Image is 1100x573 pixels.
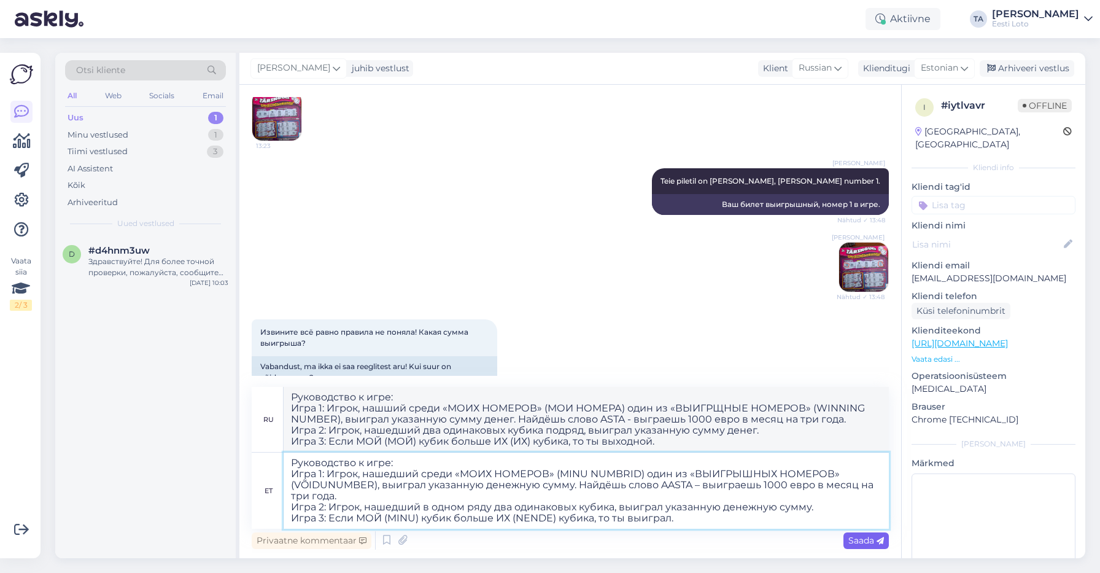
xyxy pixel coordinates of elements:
[848,535,884,546] span: Saada
[912,259,1075,272] p: Kliendi email
[912,370,1075,383] p: Operatsioonisüsteem
[912,303,1010,319] div: Küsi telefoninumbrit
[207,146,223,158] div: 3
[76,64,125,77] span: Otsi kliente
[68,146,128,158] div: Tiimi vestlused
[923,103,926,112] span: i
[912,238,1061,251] input: Lisa nimi
[10,300,32,311] div: 2 / 3
[837,216,885,225] span: Nähtud ✓ 13:48
[10,63,33,86] img: Askly Logo
[68,112,83,124] div: Uus
[256,141,302,150] span: 13:23
[263,409,274,430] div: ru
[912,272,1075,285] p: [EMAIL_ADDRESS][DOMAIN_NAME]
[912,439,1075,450] div: [PERSON_NAME]
[347,62,409,75] div: juhib vestlust
[912,181,1075,193] p: Kliendi tag'id
[284,387,889,452] textarea: Руководство к игре: Игра 1: Игрок, нашший среди «МОИХ НОМЕРОВ» (МОИ НОМЕРА) один из «ВЫИГРЩНЫЕ НО...
[103,88,124,104] div: Web
[970,10,987,28] div: TA
[257,61,330,75] span: [PERSON_NAME]
[992,9,1093,29] a: [PERSON_NAME]Eesti Loto
[992,9,1079,19] div: [PERSON_NAME]
[912,324,1075,337] p: Klienditeekond
[912,400,1075,413] p: Brauser
[758,62,788,75] div: Klient
[260,327,470,348] span: Извините всё равно правила не поняла! Какая сумма выигрыша?
[265,480,273,501] div: et
[208,129,223,141] div: 1
[912,162,1075,173] div: Kliendi info
[68,129,128,141] div: Minu vestlused
[69,249,75,259] span: d
[912,219,1075,232] p: Kliendi nimi
[252,356,497,388] div: Vabandust, ma ikka ei saa reeglitest aru! Kui suur on võidusumma?
[147,88,177,104] div: Socials
[837,292,885,302] span: Nähtud ✓ 13:48
[866,8,940,30] div: Aktiivne
[912,196,1075,214] input: Lisa tag
[980,60,1074,77] div: Arhiveeri vestlus
[839,243,888,292] img: Attachment
[252,532,371,549] div: Privaatne kommentaar
[858,62,910,75] div: Klienditugi
[912,354,1075,365] p: Vaata edasi ...
[117,218,174,229] span: Uued vestlused
[912,290,1075,303] p: Kliendi telefon
[912,338,1008,349] a: [URL][DOMAIN_NAME]
[200,88,226,104] div: Email
[941,98,1018,113] div: # iytlvavr
[68,179,85,192] div: Kõik
[190,278,228,287] div: [DATE] 10:03
[65,88,79,104] div: All
[912,457,1075,470] p: Märkmed
[915,125,1063,151] div: [GEOGRAPHIC_DATA], [GEOGRAPHIC_DATA]
[912,383,1075,396] p: [MEDICAL_DATA]
[208,112,223,124] div: 1
[88,256,228,278] div: Здравствуйте! Для более точной проверки, пожалуйста, сообщите нам Ваше имя и фамилию, личный код,...
[88,245,150,256] span: #d4hnm3uw
[921,61,958,75] span: Estonian
[252,92,301,141] img: Attachment
[832,158,885,168] span: [PERSON_NAME]
[912,413,1075,426] p: Chrome [TECHNICAL_ID]
[68,197,118,209] div: Arhiveeritud
[1018,99,1072,112] span: Offline
[992,19,1079,29] div: Eesti Loto
[284,453,889,529] textarea: Руководство к игре: Игра 1: Игрок, нашедший среди «МОИХ НОМЕРОВ» (MINU NUMBRID) один из «ВЫИГРЫШН...
[10,255,32,311] div: Vaata siia
[68,163,113,175] div: AI Assistent
[832,233,885,242] span: [PERSON_NAME]
[660,176,880,185] span: Teie piletil on [PERSON_NAME], [PERSON_NAME] number 1.
[799,61,832,75] span: Russian
[652,194,889,215] div: Ваш билет выигрышный, номер 1 в игре.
